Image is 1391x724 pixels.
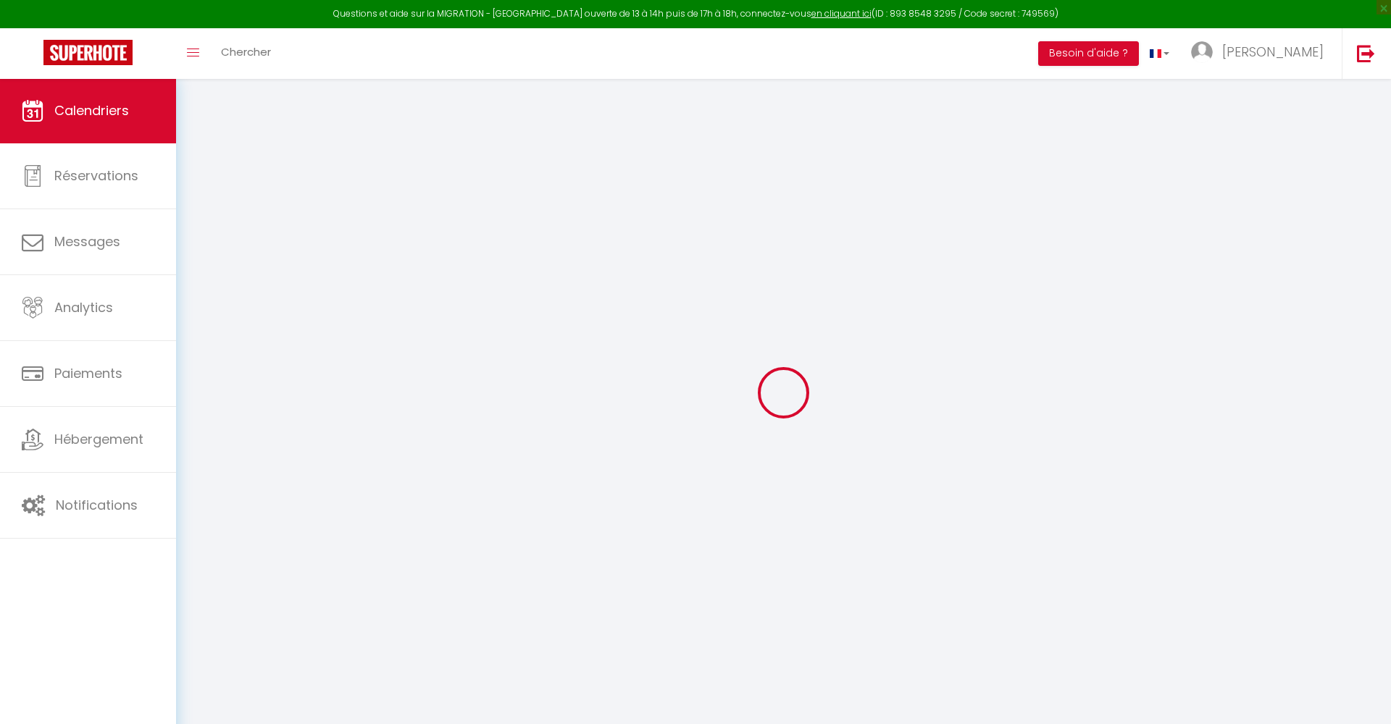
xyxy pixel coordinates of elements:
button: Open LiveChat chat widget [12,6,55,49]
img: Super Booking [43,40,133,65]
img: ... [1191,41,1213,63]
span: Analytics [54,298,113,316]
span: Réservations [54,167,138,185]
span: [PERSON_NAME] [1222,43,1324,61]
span: Calendriers [54,101,129,119]
span: Hébergement [54,430,143,448]
span: Chercher [221,44,271,59]
a: en cliquant ici [811,7,872,20]
span: Notifications [56,496,138,514]
a: Chercher [210,28,282,79]
button: Besoin d'aide ? [1038,41,1139,66]
span: Paiements [54,364,122,382]
img: logout [1357,44,1375,62]
span: Messages [54,232,120,251]
a: ... [PERSON_NAME] [1180,28,1342,79]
